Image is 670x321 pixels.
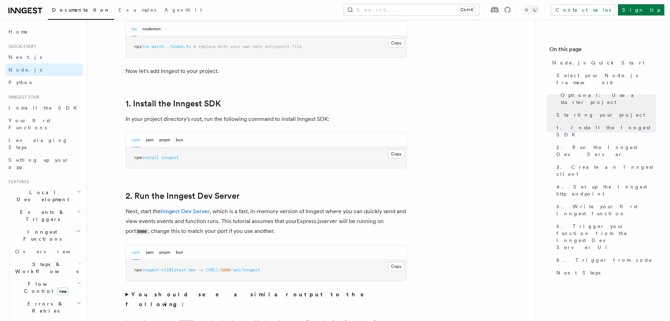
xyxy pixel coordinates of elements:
[166,44,191,49] span: ./index.ts
[6,186,83,206] button: Local Development
[561,92,656,106] span: Optional: Use a starter project
[8,157,69,170] span: Setting up your app
[48,2,114,20] a: Documentation
[554,69,656,89] a: Select your Node.js framework
[554,220,656,254] a: 5. Trigger your function from the Inngest Dev Server UI
[198,267,203,272] span: -u
[556,124,656,138] span: 1. Install the Inngest SDK
[6,206,83,226] button: Events & Triggers
[161,208,210,215] a: Inngest Dev Server
[554,109,656,121] a: Starting your project
[554,141,656,161] a: 2. Run the Inngest Dev Server
[12,245,83,258] a: Overview
[8,67,42,73] span: Node.js
[126,291,374,308] strong: You should see a similar output to the following:
[8,54,42,60] span: Next.js
[152,44,164,49] span: watch
[6,209,77,223] span: Events & Triggers
[6,76,83,89] a: Python
[15,249,88,254] span: Overview
[6,226,83,245] button: Inngest Functions
[6,51,83,63] a: Next.js
[6,94,39,100] span: Inngest tour
[6,189,77,203] span: Local Development
[132,133,140,147] button: npm
[6,63,83,76] a: Node.js
[193,44,302,49] span: # replace with your own main entrypoint file
[136,229,148,235] code: 3000
[6,154,83,173] a: Setting up your app
[6,134,83,154] a: Leveraging Steps
[6,179,29,185] span: Features
[126,290,407,309] summary: You should see a similar output to the following:
[221,267,230,272] span: 3000
[556,183,656,197] span: 4. Set up the Inngest http endpoint
[522,6,539,14] button: Toggle dark mode
[132,245,140,260] button: npm
[134,155,142,160] span: npm
[160,2,206,19] a: AgentKit
[554,121,656,141] a: 1. Install the Inngest SDK
[388,38,404,48] button: Copy
[554,161,656,180] a: 3. Create an Inngest client
[549,45,656,56] h4: On this page
[556,111,645,118] span: Starting your project
[12,258,83,278] button: Steps & Workflows
[12,261,78,275] span: Steps & Workflows
[6,25,83,38] a: Home
[552,59,644,66] span: Node.js Quick Start
[206,267,221,272] span: [URL]:
[459,6,475,13] kbd: Ctrl+K
[134,44,142,49] span: npx
[556,269,600,276] span: Next Steps
[558,89,656,109] a: Optional: Use a starter project
[159,245,170,260] button: pnpm
[142,22,161,36] button: nodemon
[8,80,34,85] span: Python
[388,262,404,271] button: Copy
[554,200,656,220] a: 5. Write your first Inngest function
[189,267,196,272] span: dev
[176,245,183,260] button: bun
[6,114,83,134] a: Your first Functions
[556,163,656,178] span: 3. Create an Inngest client
[114,2,160,19] a: Examples
[159,133,170,147] button: pnpm
[142,44,149,49] span: tsx
[618,4,664,16] a: Sign Up
[6,44,36,49] span: Quick start
[126,206,407,236] p: Next, start the , which is a fast, in-memory version of Inngest where you can quickly send and vi...
[6,228,76,242] span: Inngest Functions
[57,288,69,295] span: new
[126,99,221,109] a: 1. Install the Inngest SDK
[142,267,186,272] span: inngest-cli@latest
[126,114,407,124] p: In your project directory's root, run the following command to install Inngest SDK:
[142,155,159,160] span: install
[388,149,404,159] button: Copy
[12,300,76,314] span: Errors & Retries
[119,7,156,13] span: Examples
[126,191,240,201] a: 2. Run the Inngest Dev Server
[556,223,656,251] span: 5. Trigger your function from the Inngest Dev Server UI
[8,118,50,130] span: Your first Functions
[146,133,154,147] button: yarn
[556,203,656,217] span: 5. Write your first Inngest function
[12,297,83,317] button: Errors & Retries
[8,28,28,35] span: Home
[6,101,83,114] a: Install the SDK
[230,267,260,272] span: /api/inngest
[8,105,81,111] span: Install the SDK
[556,257,652,264] span: 6. Trigger from code
[344,4,479,16] button: Search...Ctrl+K
[549,56,656,69] a: Node.js Quick Start
[146,245,154,260] button: yarn
[556,144,656,158] span: 2. Run the Inngest Dev Server
[52,7,110,13] span: Documentation
[176,133,183,147] button: bun
[554,180,656,200] a: 4. Set up the Inngest http endpoint
[12,280,77,295] span: Flow Control
[554,254,656,266] a: 6. Trigger from code
[554,266,656,279] a: Next Steps
[161,155,179,160] span: inngest
[126,66,407,76] p: Now let's add Inngest to your project.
